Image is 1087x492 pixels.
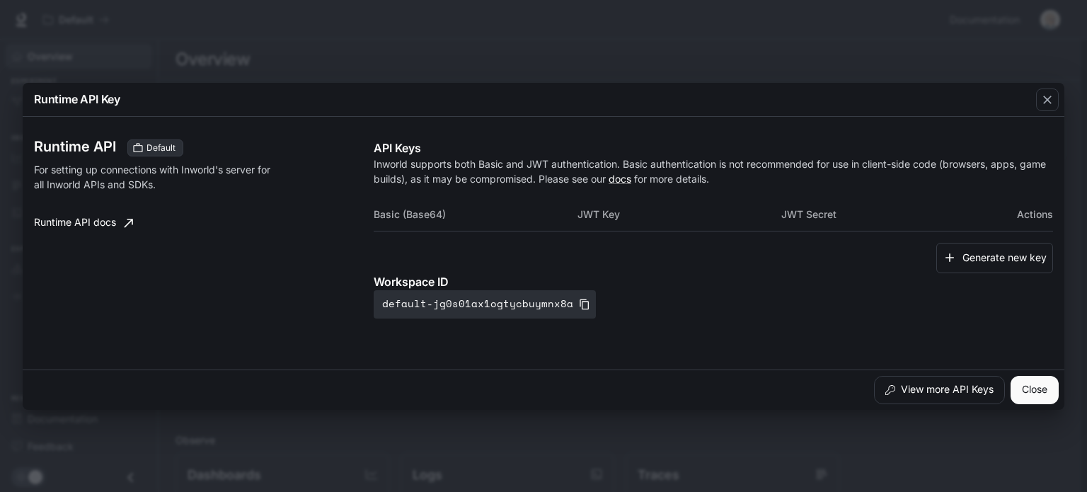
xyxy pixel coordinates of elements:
h3: Runtime API [34,139,116,154]
th: JWT Key [577,198,781,231]
th: JWT Secret [781,198,985,231]
p: Inworld supports both Basic and JWT authentication. Basic authentication is not recommended for u... [374,156,1053,186]
p: Runtime API Key [34,91,120,108]
p: Workspace ID [374,273,1053,290]
button: View more API Keys [874,376,1005,404]
a: docs [609,173,631,185]
th: Basic (Base64) [374,198,577,231]
p: API Keys [374,139,1053,156]
button: Close [1011,376,1059,404]
a: Runtime API docs [28,209,139,237]
p: For setting up connections with Inworld's server for all Inworld APIs and SDKs. [34,162,280,192]
span: Default [141,142,181,154]
button: default-jg0s01ax1ogtycbuymnx8a [374,290,596,319]
th: Actions [985,198,1053,231]
div: These keys will apply to your current workspace only [127,139,183,156]
button: Generate new key [936,243,1053,273]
